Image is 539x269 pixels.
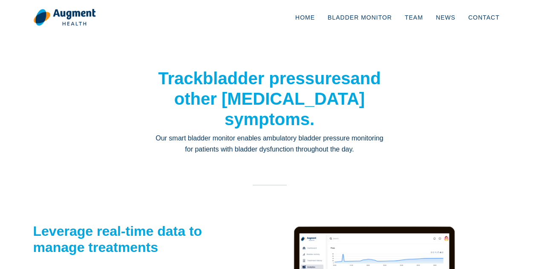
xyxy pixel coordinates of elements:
a: Home [289,3,321,31]
a: Team [398,3,429,31]
p: Our smart bladder monitor enables ambulatory bladder pressure monitoring for patients with bladde... [155,133,385,155]
h1: Track and other [MEDICAL_DATA] symptoms. [155,68,385,129]
h2: Leverage real-time data to manage treatments [33,223,223,256]
a: News [429,3,462,31]
strong: bladder pressures [203,69,351,88]
img: logo [33,9,96,26]
a: Bladder Monitor [321,3,398,31]
a: Contact [462,3,506,31]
